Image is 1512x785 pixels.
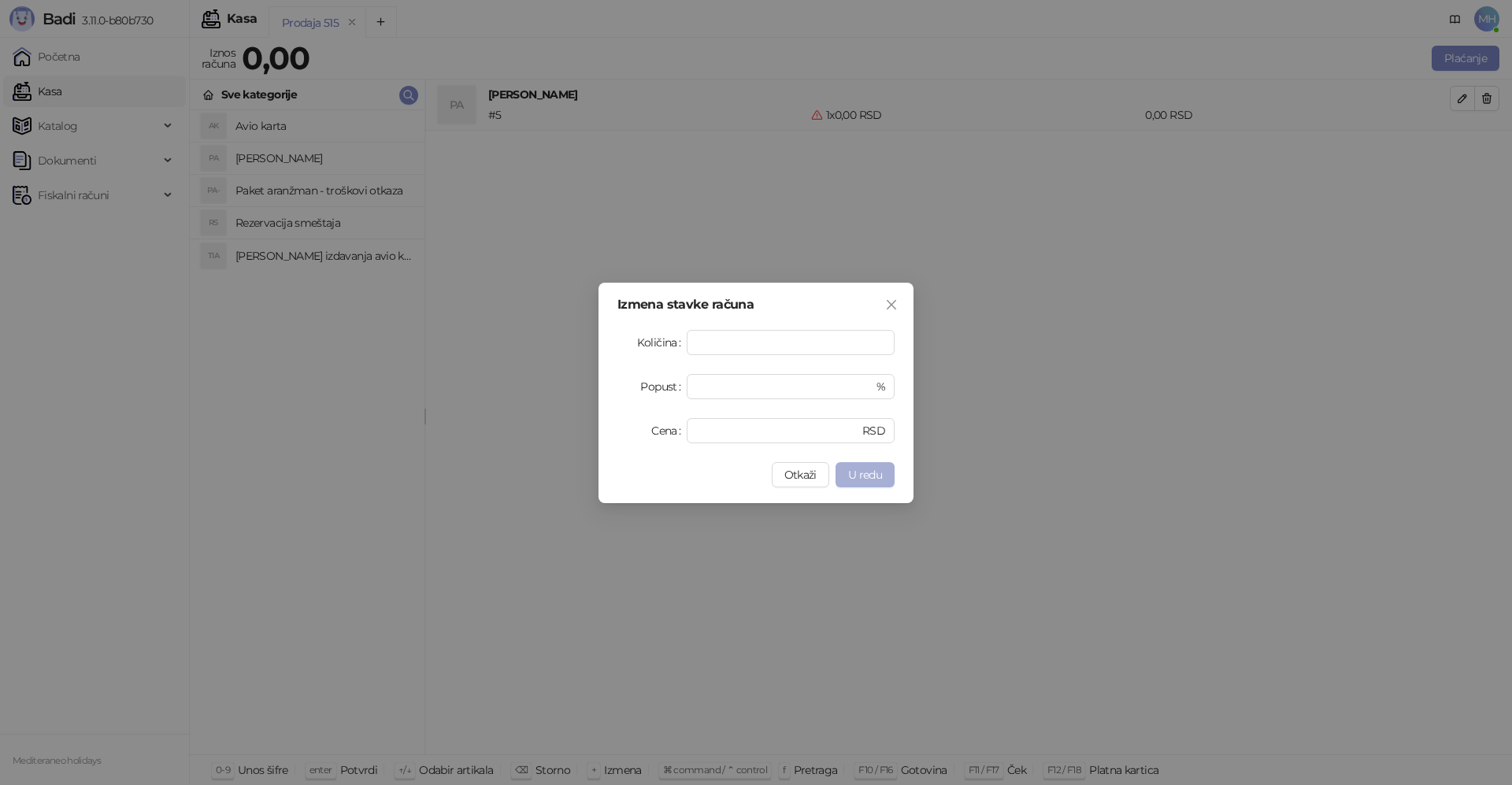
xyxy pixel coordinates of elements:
span: U redu [848,468,882,482]
label: Popust [640,374,687,399]
label: Količina [637,330,687,355]
span: Otkaži [784,468,817,482]
input: Popust [696,375,873,398]
input: Cena [696,419,859,442]
button: U redu [836,462,895,487]
span: close [885,298,898,311]
input: Količina [687,331,894,354]
button: Otkaži [772,462,829,487]
button: Close [879,292,904,317]
label: Cena [651,418,687,443]
span: Zatvori [879,298,904,311]
div: Izmena stavke računa [617,298,895,311]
